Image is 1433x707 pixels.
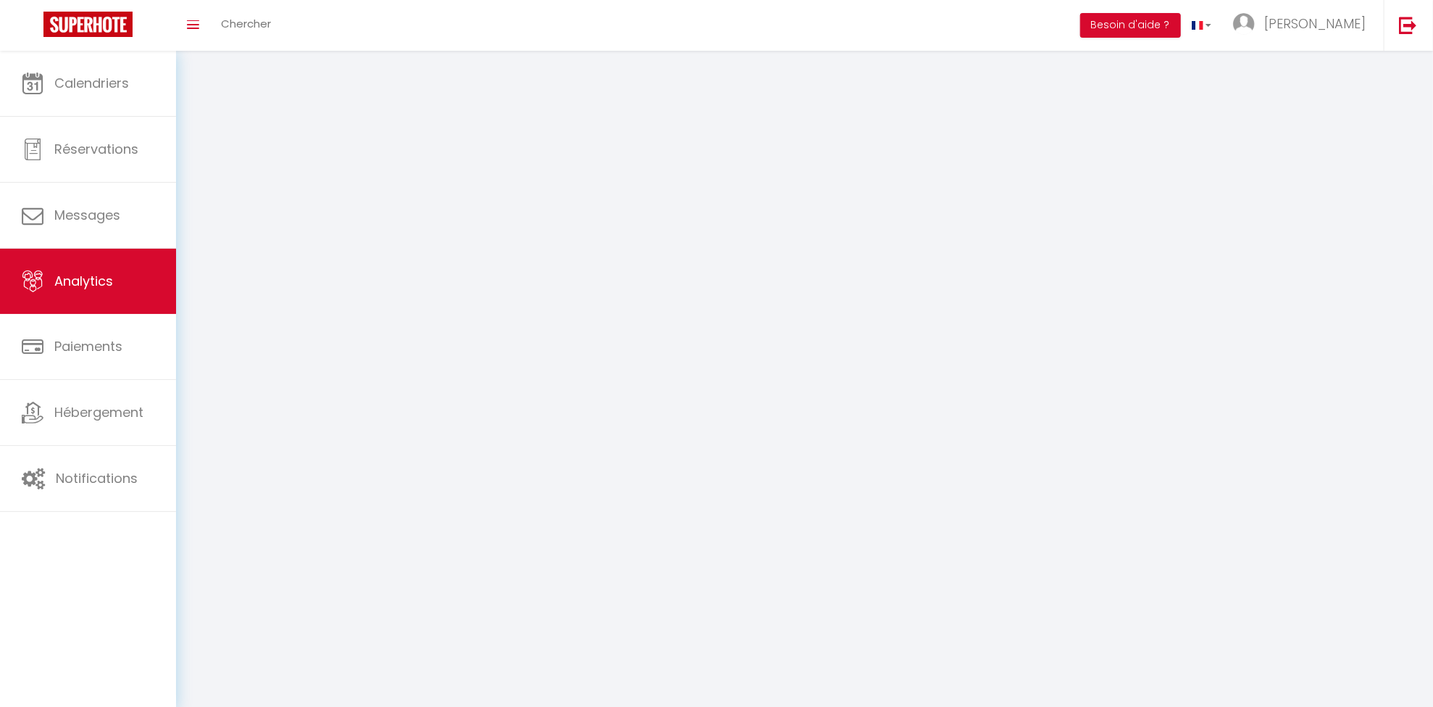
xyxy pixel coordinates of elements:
[54,140,138,158] span: Réservations
[56,469,138,487] span: Notifications
[54,403,143,421] span: Hébergement
[1264,15,1366,33] span: [PERSON_NAME]
[43,12,133,37] img: Super Booking
[54,272,113,290] span: Analytics
[54,74,129,92] span: Calendriers
[221,16,271,31] span: Chercher
[1080,13,1181,38] button: Besoin d'aide ?
[54,337,122,355] span: Paiements
[1233,13,1255,35] img: ...
[1399,16,1417,34] img: logout
[54,206,120,224] span: Messages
